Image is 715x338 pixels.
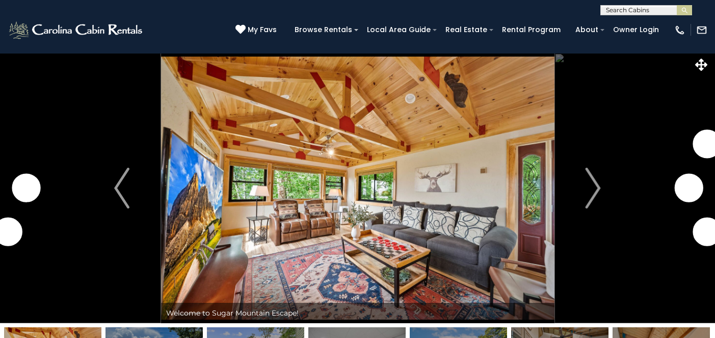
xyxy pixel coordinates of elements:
[289,22,357,38] a: Browse Rentals
[440,22,492,38] a: Real Estate
[114,168,129,209] img: arrow
[8,20,145,40] img: White-1-2.png
[248,24,277,35] span: My Favs
[586,168,601,209] img: arrow
[696,24,707,36] img: mail-regular-white.png
[497,22,566,38] a: Rental Program
[570,22,603,38] a: About
[362,22,436,38] a: Local Area Guide
[554,53,632,323] button: Next
[674,24,685,36] img: phone-regular-white.png
[83,53,161,323] button: Previous
[608,22,664,38] a: Owner Login
[161,303,554,323] div: Welcome to Sugar Mountain Escape!
[235,24,279,36] a: My Favs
